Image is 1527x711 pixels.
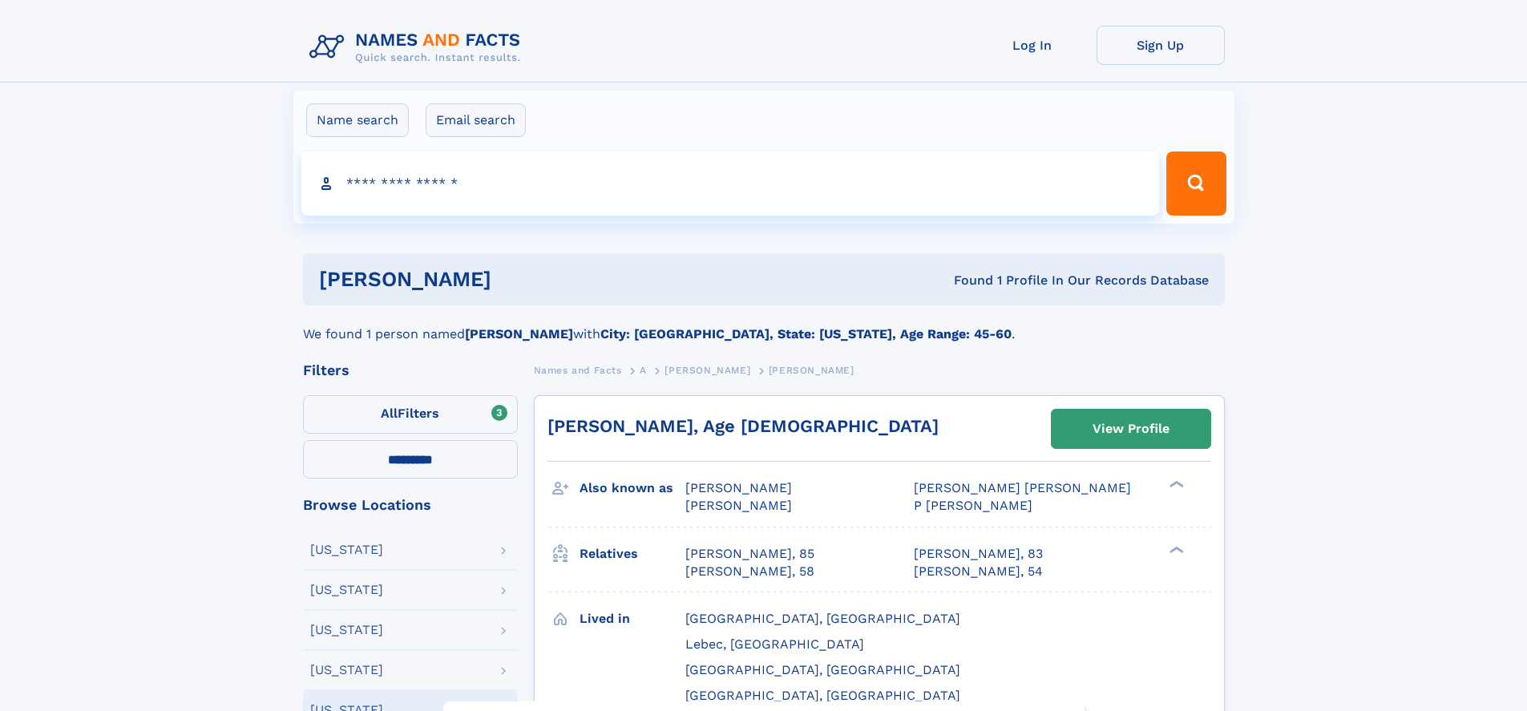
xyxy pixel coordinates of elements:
[426,103,526,137] label: Email search
[580,540,685,568] h3: Relatives
[580,605,685,632] h3: Lived in
[1165,544,1185,555] div: ❯
[303,363,518,378] div: Filters
[769,365,854,376] span: [PERSON_NAME]
[1052,410,1210,448] a: View Profile
[1166,151,1226,216] button: Search Button
[301,151,1160,216] input: search input
[465,326,573,341] b: [PERSON_NAME]
[665,360,750,380] a: [PERSON_NAME]
[914,480,1131,495] span: [PERSON_NAME] [PERSON_NAME]
[665,365,750,376] span: [PERSON_NAME]
[685,688,960,703] span: [GEOGRAPHIC_DATA], [GEOGRAPHIC_DATA]
[303,395,518,434] label: Filters
[1097,26,1225,65] a: Sign Up
[685,662,960,677] span: [GEOGRAPHIC_DATA], [GEOGRAPHIC_DATA]
[968,26,1097,65] a: Log In
[303,498,518,512] div: Browse Locations
[1093,410,1169,447] div: View Profile
[685,636,864,652] span: Lebec, [GEOGRAPHIC_DATA]
[534,360,622,380] a: Names and Facts
[685,611,960,626] span: [GEOGRAPHIC_DATA], [GEOGRAPHIC_DATA]
[310,543,383,556] div: [US_STATE]
[640,360,647,380] a: A
[600,326,1012,341] b: City: [GEOGRAPHIC_DATA], State: [US_STATE], Age Range: 45-60
[303,305,1225,344] div: We found 1 person named with .
[319,269,723,289] h1: [PERSON_NAME]
[685,545,814,563] a: [PERSON_NAME], 85
[685,563,814,580] a: [PERSON_NAME], 58
[381,406,398,421] span: All
[685,498,792,513] span: [PERSON_NAME]
[1165,479,1185,490] div: ❯
[306,103,409,137] label: Name search
[685,480,792,495] span: [PERSON_NAME]
[310,664,383,677] div: [US_STATE]
[303,26,534,69] img: Logo Names and Facts
[580,475,685,502] h3: Also known as
[640,365,647,376] span: A
[547,416,939,436] a: [PERSON_NAME], Age [DEMOGRAPHIC_DATA]
[310,584,383,596] div: [US_STATE]
[914,563,1043,580] a: [PERSON_NAME], 54
[914,545,1043,563] a: [PERSON_NAME], 83
[914,498,1032,513] span: P [PERSON_NAME]
[310,624,383,636] div: [US_STATE]
[722,272,1209,289] div: Found 1 Profile In Our Records Database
